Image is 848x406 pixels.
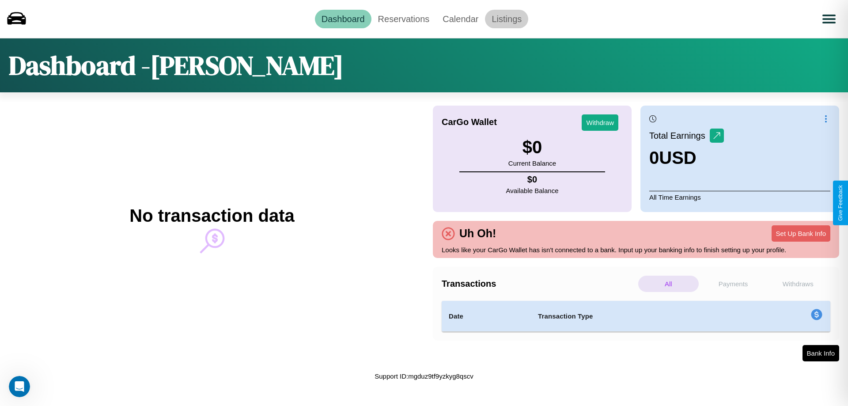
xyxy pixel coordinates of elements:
h1: Dashboard - [PERSON_NAME] [9,47,344,83]
p: Total Earnings [649,128,710,144]
p: All [638,276,699,292]
h4: Transaction Type [538,311,738,322]
a: Reservations [371,10,436,28]
button: Open menu [817,7,841,31]
a: Dashboard [315,10,371,28]
p: Looks like your CarGo Wallet has isn't connected to a bank. Input up your banking info to finish ... [442,244,830,256]
h4: Uh Oh! [455,227,500,240]
table: simple table [442,301,830,332]
p: All Time Earnings [649,191,830,203]
button: Bank Info [803,345,839,361]
button: Withdraw [582,114,618,131]
iframe: Intercom live chat [9,376,30,397]
a: Calendar [436,10,485,28]
p: Current Balance [508,157,556,169]
p: Withdraws [768,276,828,292]
p: Available Balance [506,185,559,197]
h3: $ 0 [508,137,556,157]
h2: No transaction data [129,206,294,226]
p: Support ID: mgduz9tf9yzkyg8qscv [375,370,473,382]
h4: Transactions [442,279,636,289]
h4: $ 0 [506,175,559,185]
h4: CarGo Wallet [442,117,497,127]
h4: Date [449,311,524,322]
h3: 0 USD [649,148,724,168]
div: Give Feedback [837,185,844,221]
a: Listings [485,10,528,28]
button: Set Up Bank Info [772,225,830,242]
p: Payments [703,276,764,292]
